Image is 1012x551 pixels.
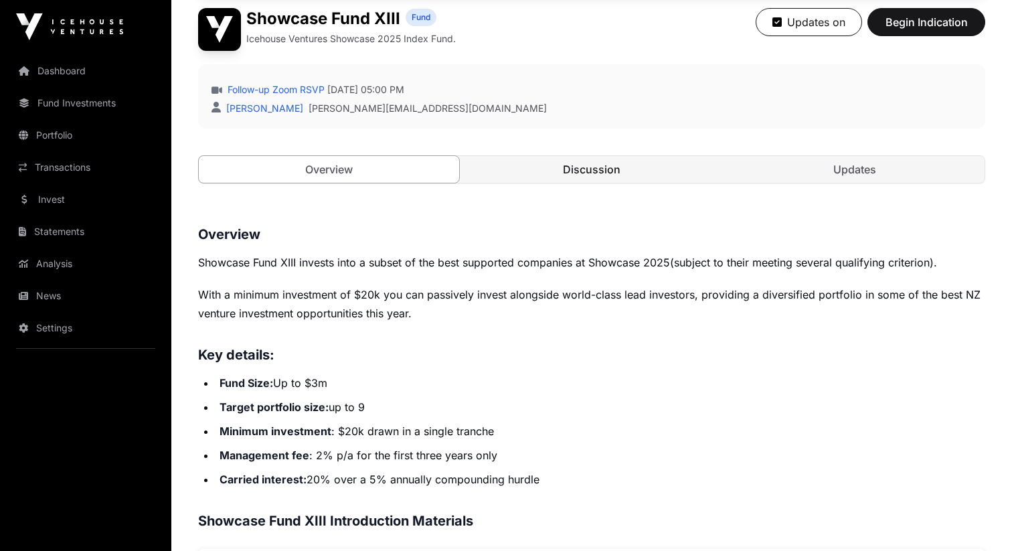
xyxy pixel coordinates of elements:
[246,8,400,29] h1: Showcase Fund XIII
[198,285,985,323] p: With a minimum investment of $20k you can passively invest alongside world-class lead investors, ...
[16,13,123,40] img: Icehouse Ventures Logo
[412,12,430,23] span: Fund
[198,224,985,245] h3: Overview
[224,102,303,114] a: [PERSON_NAME]
[945,487,1012,551] iframe: Chat Widget
[216,470,985,489] li: 20% over a 5% annually compounding hurdle
[198,155,460,183] a: Overview
[11,217,161,246] a: Statements
[216,422,985,441] li: : $20k drawn in a single tranche
[11,281,161,311] a: News
[225,83,325,96] a: Follow-up Zoom RSVP
[216,374,985,392] li: Up to $3m
[198,510,985,532] h3: Showcase Fund XIII Introduction Materials
[220,473,307,486] strong: Carried interest:
[198,253,985,272] p: (subject to their meeting several qualifying criterion).
[11,56,161,86] a: Dashboard
[867,8,985,36] button: Begin Indication
[220,376,273,390] strong: Fund Size:
[216,398,985,416] li: up to 9
[216,446,985,465] li: : 2% p/a for the first three years only
[309,102,547,115] a: [PERSON_NAME][EMAIL_ADDRESS][DOMAIN_NAME]
[11,313,161,343] a: Settings
[462,156,722,183] a: Discussion
[199,156,985,183] nav: Tabs
[198,256,670,269] span: Showcase Fund XIII invests into a subset of the best supported companies at Showcase 2025
[867,21,985,35] a: Begin Indication
[327,83,404,96] span: [DATE] 05:00 PM
[220,449,309,462] strong: Management fee
[220,424,331,438] strong: Minimum investment
[11,121,161,150] a: Portfolio
[220,400,329,414] strong: Target portfolio size:
[11,249,161,279] a: Analysis
[724,156,985,183] a: Updates
[198,8,241,51] img: Showcase Fund XIII
[884,14,968,30] span: Begin Indication
[198,344,985,366] h3: Key details:
[11,153,161,182] a: Transactions
[246,32,456,46] p: Icehouse Ventures Showcase 2025 Index Fund.
[11,185,161,214] a: Invest
[756,8,862,36] button: Updates on
[11,88,161,118] a: Fund Investments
